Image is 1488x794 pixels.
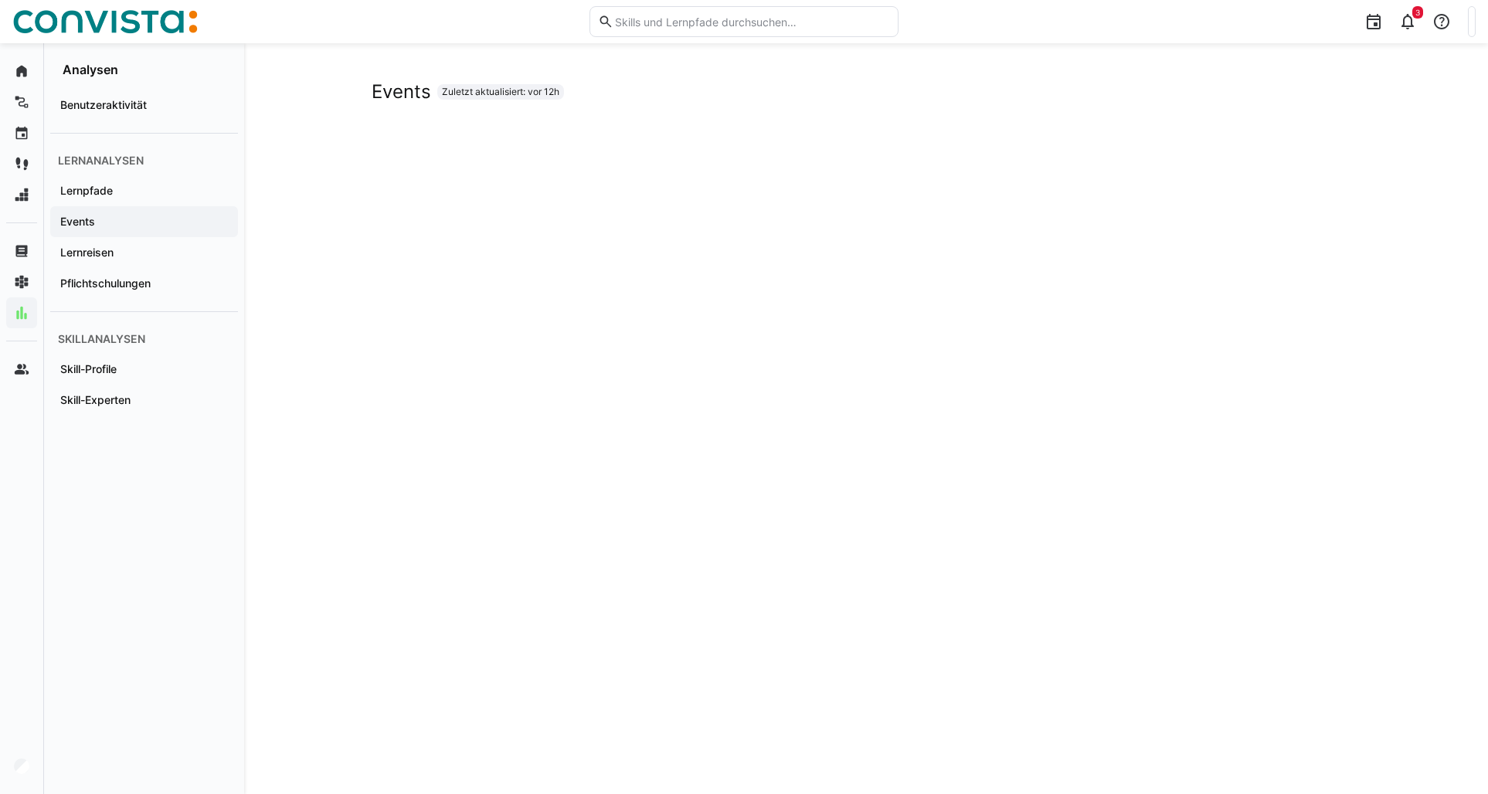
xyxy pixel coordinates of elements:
input: Skills und Lernpfade durchsuchen… [613,15,890,29]
div: Skillanalysen [50,324,238,354]
span: 3 [1415,8,1420,17]
div: Lernanalysen [50,146,238,175]
h2: Events [372,80,431,103]
span: Zuletzt aktualisiert: vor 12h [442,86,559,98]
